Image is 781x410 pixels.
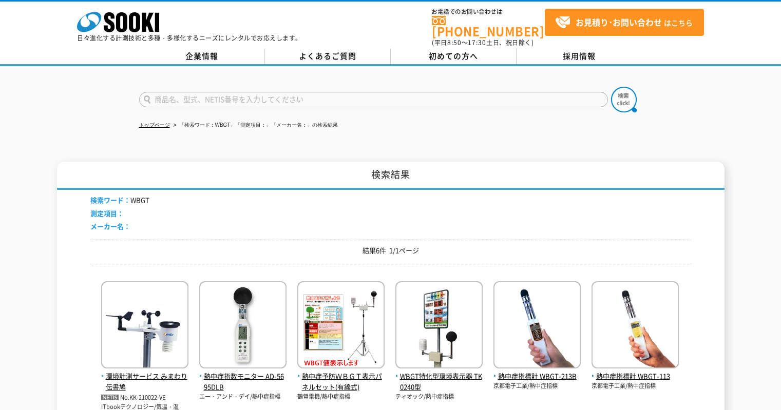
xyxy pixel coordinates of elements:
[139,122,170,128] a: トップページ
[493,371,581,382] span: 熱中症指標計 WBGT-213B
[592,360,679,382] a: 熱中症指標計 WBGT-113
[611,87,637,112] img: btn_search.png
[199,360,287,392] a: 熱中症指数モニター AD-5695DLB
[101,371,188,393] span: 環境計測サービス みまわり伝書鳩
[592,382,679,391] p: 京都電子工業/熱中症指標
[395,371,483,393] span: WBGT特化型環境表示器 TK0240型
[139,92,608,107] input: 商品名、型式、NETIS番号を入力してください
[199,393,287,401] p: エー・アンド・デイ/熱中症指標
[395,393,483,401] p: ティオック/熱中症指標
[447,38,462,47] span: 8:50
[90,221,130,231] span: メーカー名：
[517,49,642,64] a: 採用情報
[493,382,581,391] p: 京都電子工業/熱中症指標
[592,371,679,382] span: 熱中症指標計 WBGT-113
[101,393,188,403] p: No.KK-210022-VE
[199,281,287,371] img: AD-5695DLB
[432,16,545,37] a: [PHONE_NUMBER]
[432,9,545,15] span: お電話でのお問い合わせは
[576,16,662,28] strong: お見積り･お問い合わせ
[395,360,483,392] a: WBGT特化型環境表示器 TK0240型
[172,120,338,131] li: 「検索ワード：WBGT」「測定項目：」「メーカー名：」の検索結果
[432,38,534,47] span: (平日 ～ 土日、祝日除く)
[545,9,704,36] a: お見積り･お問い合わせはこちら
[90,195,149,206] li: WBGT
[90,245,691,256] p: 結果6件 1/1ページ
[101,360,188,392] a: 環境計測サービス みまわり伝書鳩
[199,371,287,393] span: 熱中症指数モニター AD-5695DLB
[429,50,478,62] span: 初めての方へ
[592,281,679,371] img: WBGT-113
[297,371,385,393] span: 熱中症予防ＷＢＧＴ表示パネルセット(有線式)
[493,281,581,371] img: WBGT-213B
[395,281,483,371] img: TK0240型
[77,35,302,41] p: 日々進化する計測技術と多種・多様化するニーズにレンタルでお応えします。
[265,49,391,64] a: よくあるご質問
[297,393,385,401] p: 鶴賀電機/熱中症指標
[57,162,725,190] h1: 検索結果
[90,208,124,218] span: 測定項目：
[101,281,188,371] img: みまわり伝書鳩
[391,49,517,64] a: 初めての方へ
[90,195,130,205] span: 検索ワード：
[297,360,385,392] a: 熱中症予防ＷＢＧＴ表示パネルセット(有線式)
[555,15,693,30] span: はこちら
[139,49,265,64] a: 企業情報
[468,38,486,47] span: 17:30
[493,360,581,382] a: 熱中症指標計 WBGT-213B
